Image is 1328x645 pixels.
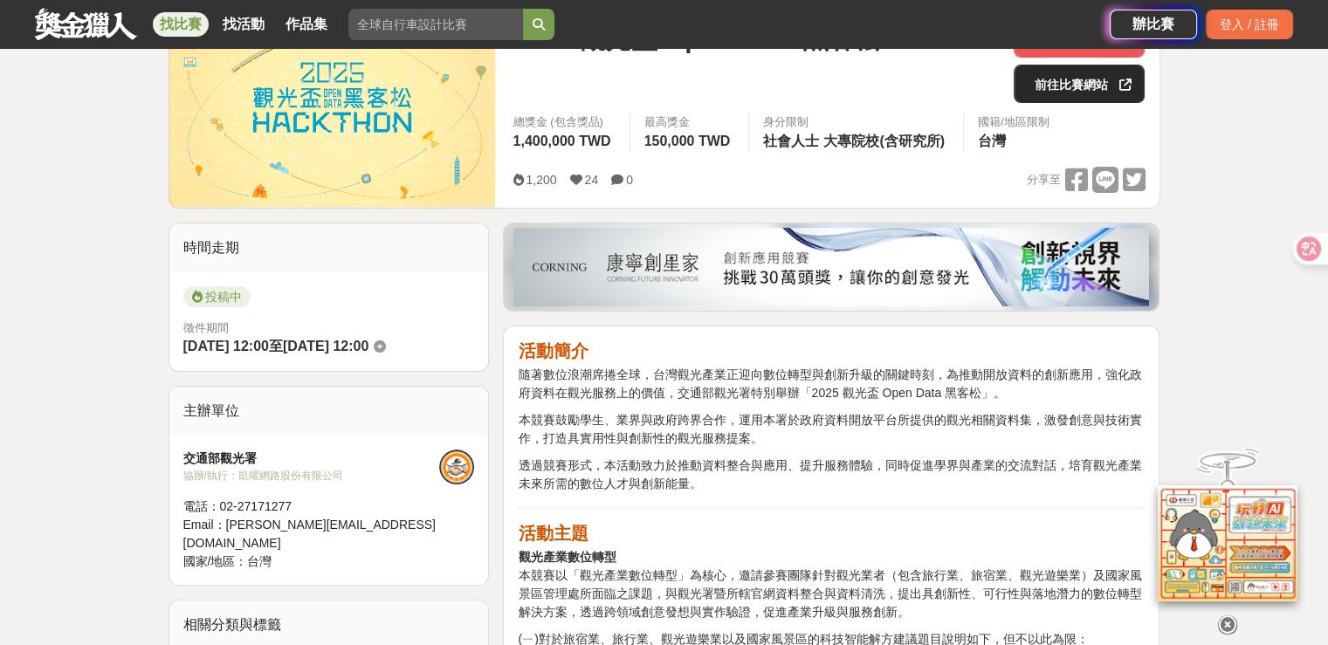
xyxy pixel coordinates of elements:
input: 全球自行車設計比賽 [348,9,523,40]
p: 透過競賽形式，本活動致力於推動資料整合與應用、提升服務體驗，同時促進學界與產業的交流對話，培育觀光產業未來所需的數位人才與創新能量。 [518,456,1145,493]
div: 國籍/地區限制 [978,113,1049,131]
span: 徵件期間 [183,321,229,334]
span: 台灣 [247,554,272,568]
span: 大專院校(含研究所) [823,134,945,148]
div: Email： [PERSON_NAME][EMAIL_ADDRESS][DOMAIN_NAME] [183,516,440,552]
div: 時間走期 [169,223,489,272]
span: 最高獎金 [644,113,735,131]
span: 投稿中 [183,286,251,307]
div: 登入 / 註冊 [1206,10,1293,39]
div: 交通部觀光署 [183,449,440,468]
img: Cover Image [169,5,496,207]
span: 國家/地區： [183,554,248,568]
span: 150,000 TWD [644,134,731,148]
span: [DATE] 12:00 [183,339,269,353]
span: [DATE] 12:00 [283,339,368,353]
a: 找活動 [216,12,272,37]
p: 隨著數位浪潮席捲全球，台灣觀光產業正迎向數位轉型與創新升級的關鍵時刻，為推動開放資料的創新應用，強化政府資料在觀光服務上的價值，交通部觀光署特別舉辦「2025 觀光盃 Open Data 黑客松」。 [518,366,1145,402]
strong: 活動簡介 [518,341,588,360]
strong: 活動主題 [518,524,588,543]
a: 前往比賽網站 [1014,65,1145,103]
p: 本競賽鼓勵學生、業界與政府跨界合作，運用本署於政府資料開放平台所提供的觀光相關資料集，激發創意與技術實作，打造具實用性與創新性的觀光服務提案。 [518,411,1145,448]
span: 分享至 [1026,167,1060,193]
span: 社會人士 [763,134,819,148]
img: d2146d9a-e6f6-4337-9592-8cefde37ba6b.png [1158,481,1297,597]
a: 作品集 [279,12,334,37]
div: 電話： 02-27171277 [183,497,440,516]
span: 本競賽以「觀光產業數位轉型」為核心，邀請參賽團隊針對觀光業者（包含旅行業、旅宿業、觀光遊樂業）及國家風景區管理處所面臨之課題，與觀光署暨所轄官網資料整合與資料清洗，提出具創新性、可行性與落地潛力... [518,568,1141,619]
a: 辦比賽 [1110,10,1197,39]
span: 0 [626,173,633,187]
span: 總獎金 (包含獎品) [513,113,615,131]
div: 協辦/執行： 凱曜網路股份有限公司 [183,468,440,484]
span: 1,400,000 TWD [513,134,610,148]
a: 找比賽 [153,12,209,37]
span: 1,200 [526,173,556,187]
div: 主辦單位 [169,387,489,436]
span: 24 [585,173,599,187]
div: 身分限制 [763,113,949,131]
img: be6ed63e-7b41-4cb8-917a-a53bd949b1b4.png [513,228,1149,306]
strong: 觀光產業數位轉型 [518,550,616,564]
span: 至 [269,339,283,353]
span: 台灣 [978,134,1006,148]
